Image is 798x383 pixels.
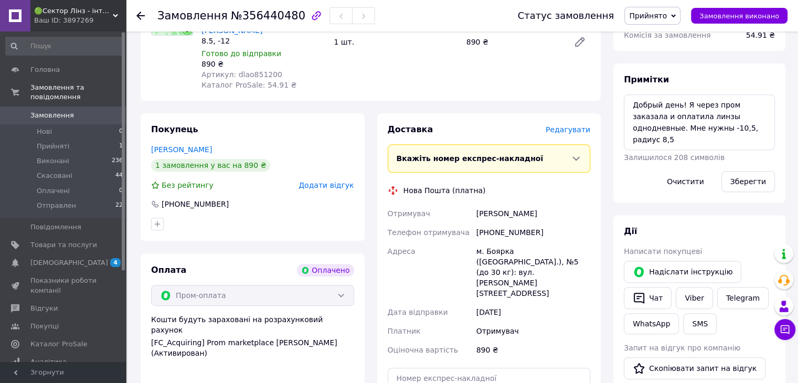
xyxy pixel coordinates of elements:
[30,65,60,75] span: Головна
[119,186,123,196] span: 0
[110,258,121,267] span: 4
[119,142,123,151] span: 1
[474,204,592,223] div: [PERSON_NAME]
[629,12,667,20] span: Прийнято
[388,308,448,316] span: Дата відправки
[717,287,769,309] a: Telegram
[115,171,123,180] span: 44
[624,226,637,236] span: Дії
[151,145,212,154] a: [PERSON_NAME]
[746,31,775,39] span: 54.91 ₴
[201,81,296,89] span: Каталог ProSale: 54.91 ₴
[721,171,775,192] button: Зберегти
[162,181,214,189] span: Без рейтингу
[699,12,779,20] span: Замовлення виконано
[37,171,72,180] span: Скасовані
[474,223,592,242] div: [PHONE_NUMBER]
[30,357,67,367] span: Аналітика
[30,276,97,295] span: Показники роботи компанії
[624,94,775,150] textarea: Добрый день! Я через пром заказала и оплатила линзы однодневные. Мне нужны -10,5, радиус 8,5
[624,75,669,84] span: Примітки
[297,264,354,276] div: Оплачено
[676,287,712,309] a: Viber
[774,319,795,340] button: Чат з покупцем
[474,242,592,303] div: м. Боярка ([GEOGRAPHIC_DATA].), №5 (до 30 кг): вул. [PERSON_NAME][STREET_ADDRESS]
[201,59,325,69] div: 890 ₴
[388,327,421,335] span: Платник
[546,125,590,134] span: Редагувати
[30,111,74,120] span: Замовлення
[388,346,458,354] span: Оціночна вартість
[151,159,270,172] div: 1 замовлення у вас на 890 ₴
[683,313,717,334] button: SMS
[624,287,672,309] button: Чат
[30,240,97,250] span: Товари та послуги
[115,201,123,210] span: 22
[112,156,123,166] span: 236
[624,357,765,379] button: Скопіювати запит на відгук
[30,304,58,313] span: Відгуки
[624,313,679,334] a: WhatsApp
[388,228,470,237] span: Телефон отримувача
[30,258,108,268] span: [DEMOGRAPHIC_DATA]
[151,124,198,134] span: Покупець
[569,31,590,52] a: Редагувати
[231,9,305,22] span: №356440480
[30,222,81,232] span: Повідомлення
[624,344,740,352] span: Запит на відгук про компанію
[201,70,282,79] span: Артикул: dlao851200
[691,8,788,24] button: Замовлення виконано
[30,83,126,102] span: Замовлення та повідомлення
[151,265,186,275] span: Оплата
[161,199,230,209] div: [PHONE_NUMBER]
[474,322,592,341] div: Отримувач
[388,209,430,218] span: Отримувач
[151,314,354,358] div: Кошти будуть зараховані на розрахунковий рахунок
[30,339,87,349] span: Каталог ProSale
[388,247,416,256] span: Адреса
[37,156,69,166] span: Виконані
[624,31,711,39] span: Комісія за замовлення
[119,127,123,136] span: 0
[37,201,76,210] span: Отправлен
[201,36,325,46] div: 8.5, -12
[397,154,544,163] span: Вкажіть номер експрес-накладної
[37,186,70,196] span: Оплачені
[329,35,462,49] div: 1 шт.
[201,49,281,58] span: Готово до відправки
[474,341,592,359] div: 890 ₴
[157,9,228,22] span: Замовлення
[30,322,59,331] span: Покупці
[34,16,126,25] div: Ваш ID: 3897269
[151,337,354,358] div: [FC_Acquiring] Prom marketplace [PERSON_NAME] (Активирован)
[401,185,488,196] div: Нова Пошта (платна)
[462,35,565,49] div: 890 ₴
[388,124,433,134] span: Доставка
[37,127,52,136] span: Нові
[518,10,614,21] div: Статус замовлення
[624,261,741,283] button: Надіслати інструкцію
[37,142,69,151] span: Прийняті
[299,181,354,189] span: Додати відгук
[5,37,124,56] input: Пошук
[624,153,725,162] span: Залишилося 208 символів
[624,247,702,256] span: Написати покупцеві
[34,6,113,16] span: 🟢Сектор Лінз - інтернет магазин контактних лінз і товарів по догляду
[474,303,592,322] div: [DATE]
[136,10,145,21] div: Повернутися назад
[658,171,713,192] button: Очистити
